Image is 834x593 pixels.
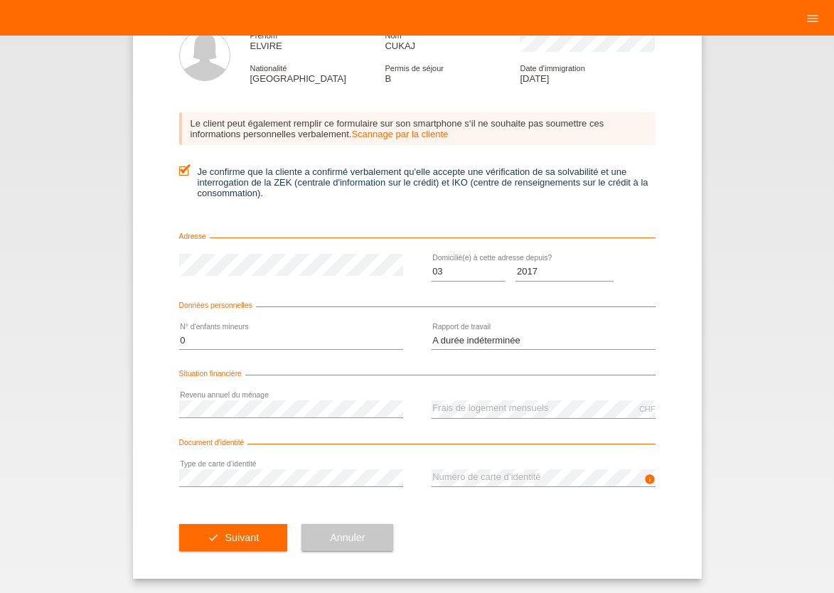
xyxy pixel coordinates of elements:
a: info [644,478,656,486]
label: Je confirme que la cliente a confirmé verbalement qu'elle accepte une vérification de sa solvabil... [179,166,656,198]
div: CUKAJ [385,30,520,51]
span: Nom [385,31,401,40]
span: Annuler [330,532,365,543]
a: Scannage par la cliente [351,129,448,139]
div: ELVIRE [250,30,385,51]
div: [DATE] [520,63,655,84]
span: Suivant [225,532,259,543]
button: Annuler [301,524,393,551]
div: CHF [639,405,656,413]
div: [GEOGRAPHIC_DATA] [250,63,385,84]
i: menu [806,11,820,26]
a: menu [798,14,827,22]
span: Document d’identité [179,439,248,447]
span: Prénom [250,31,278,40]
span: Date d'immigration [520,64,584,73]
span: Permis de séjour [385,64,444,73]
span: Données personnelles [179,301,256,309]
span: Nationalité [250,64,287,73]
span: Situation financière [179,370,245,378]
i: check [208,532,219,543]
span: Adresse [179,233,210,240]
div: B [385,63,520,84]
button: check Suivant [179,524,288,551]
i: info [644,474,656,485]
div: Le client peut également remplir ce formulaire sur son smartphone s‘il ne souhaite pas soumettre ... [179,112,656,145]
